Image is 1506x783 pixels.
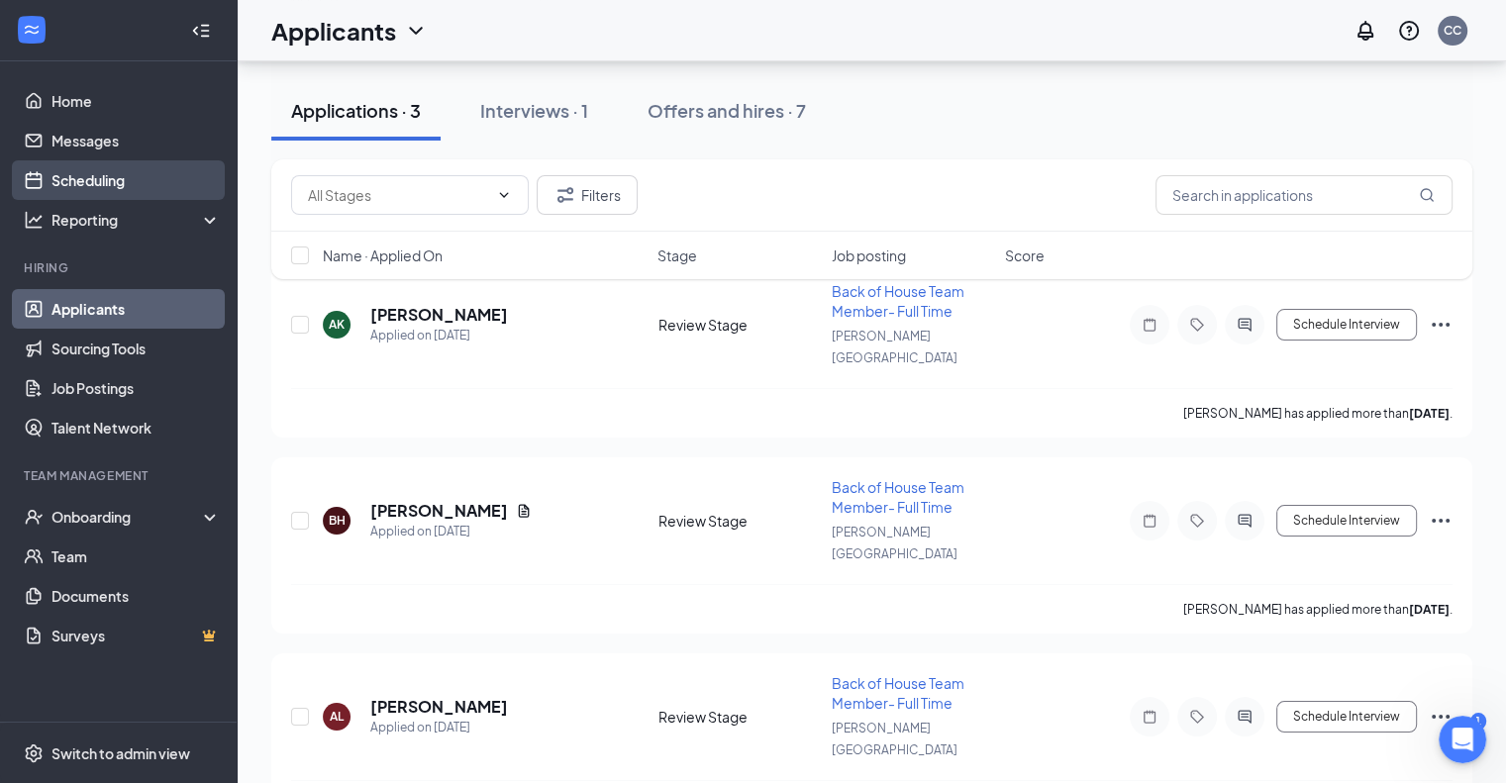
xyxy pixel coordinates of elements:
div: Offers and hires · 7 [648,98,806,123]
a: Documents [51,576,221,616]
div: Applications · 3 [291,98,421,123]
span: Name · Applied On [323,245,443,265]
div: Applied on [DATE] [370,718,508,737]
iframe: Intercom live chat [1439,716,1486,763]
svg: Ellipses [1429,705,1453,729]
a: Messages [51,121,221,160]
div: Review Stage [658,707,820,727]
span: Job posting [832,245,906,265]
button: Schedule Interview [1276,505,1417,537]
svg: ActiveChat [1233,709,1256,725]
div: 1 [1470,713,1486,730]
h1: Applicants [271,14,396,48]
svg: Notifications [1354,19,1377,43]
span: [PERSON_NAME][GEOGRAPHIC_DATA] [832,329,957,365]
button: Schedule Interview [1276,701,1417,733]
a: Applicants [51,289,221,329]
div: Review Stage [658,315,820,335]
div: Interviews · 1 [480,98,588,123]
svg: MagnifyingGlass [1419,187,1435,203]
div: Reporting [51,210,222,230]
span: Back of House Team Member- Full Time [832,282,964,320]
svg: Tag [1185,513,1209,529]
p: [PERSON_NAME] has applied more than . [1183,601,1453,618]
p: [PERSON_NAME] has applied more than . [1183,405,1453,422]
button: Filter Filters [537,175,638,215]
div: Applied on [DATE] [370,522,532,541]
svg: Note [1138,513,1161,529]
svg: Tag [1185,317,1209,333]
svg: Tag [1185,709,1209,725]
div: AK [329,316,345,333]
svg: Ellipses [1429,313,1453,337]
svg: Analysis [24,210,44,230]
a: Scheduling [51,160,221,200]
input: All Stages [308,184,488,206]
svg: ChevronDown [496,187,512,203]
a: Talent Network [51,408,221,447]
span: Score [1005,245,1045,265]
div: Onboarding [51,507,204,527]
svg: Ellipses [1429,509,1453,533]
svg: Filter [553,183,577,207]
h5: [PERSON_NAME] [370,696,508,718]
a: Team [51,537,221,576]
svg: Document [516,503,532,519]
svg: Collapse [191,21,211,41]
div: CC [1444,22,1461,39]
b: [DATE] [1409,406,1450,421]
div: Switch to admin view [51,743,190,763]
h5: [PERSON_NAME] [370,304,508,326]
svg: ActiveChat [1233,317,1256,333]
span: Stage [657,245,697,265]
svg: Note [1138,317,1161,333]
a: SurveysCrown [51,616,221,655]
span: [PERSON_NAME][GEOGRAPHIC_DATA] [832,721,957,757]
span: Back of House Team Member- Full Time [832,478,964,516]
span: [PERSON_NAME][GEOGRAPHIC_DATA] [832,525,957,561]
button: Schedule Interview [1276,309,1417,341]
svg: Note [1138,709,1161,725]
div: Review Stage [658,511,820,531]
a: Job Postings [51,368,221,408]
svg: UserCheck [24,507,44,527]
svg: Settings [24,743,44,763]
div: Applied on [DATE] [370,326,508,345]
svg: QuestionInfo [1397,19,1421,43]
a: Home [51,81,221,121]
svg: ActiveChat [1233,513,1256,529]
svg: WorkstreamLogo [22,20,42,40]
a: Sourcing Tools [51,329,221,368]
span: Back of House Team Member- Full Time [832,674,964,712]
svg: ChevronDown [404,19,428,43]
div: BH [329,512,346,529]
b: [DATE] [1409,602,1450,617]
div: Team Management [24,467,217,484]
div: AL [330,708,344,725]
div: Hiring [24,259,217,276]
h5: [PERSON_NAME] [370,500,508,522]
input: Search in applications [1155,175,1453,215]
